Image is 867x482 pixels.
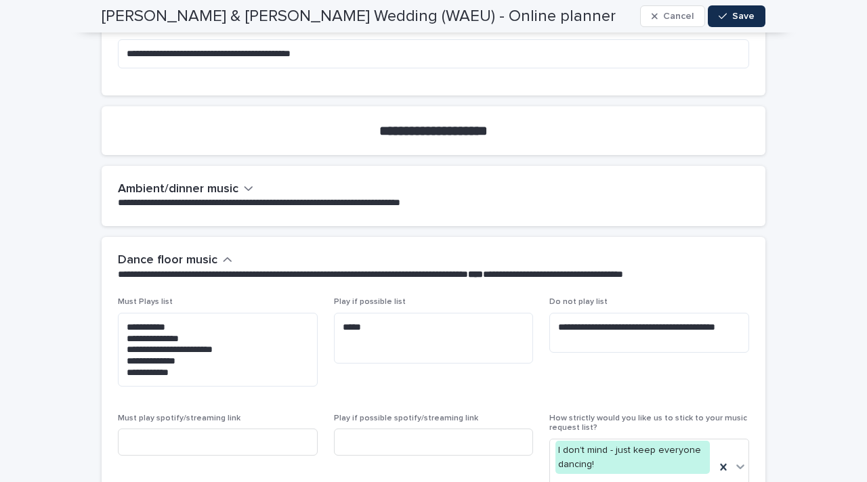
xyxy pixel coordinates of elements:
button: Ambient/dinner music [118,182,253,197]
button: Cancel [640,5,705,27]
button: Save [708,5,765,27]
span: Play if possible spotify/streaming link [334,414,478,422]
span: How strictly would you like us to stick to your music request list? [549,414,747,432]
span: Save [732,12,755,21]
span: Cancel [663,12,694,21]
span: Do not play list [549,298,608,306]
span: Play if possible list [334,298,406,306]
h2: [PERSON_NAME] & [PERSON_NAME] Wedding (WAEU) - Online planner [102,7,616,26]
button: Dance floor music [118,253,232,268]
h2: Ambient/dinner music [118,182,238,197]
span: Must Plays list [118,298,173,306]
h2: Dance floor music [118,253,217,268]
div: I don't mind - just keep everyone dancing! [555,441,710,475]
span: Must play spotify/streaming link [118,414,240,422]
span: Any other relevant info the DJ may require [118,25,284,33]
